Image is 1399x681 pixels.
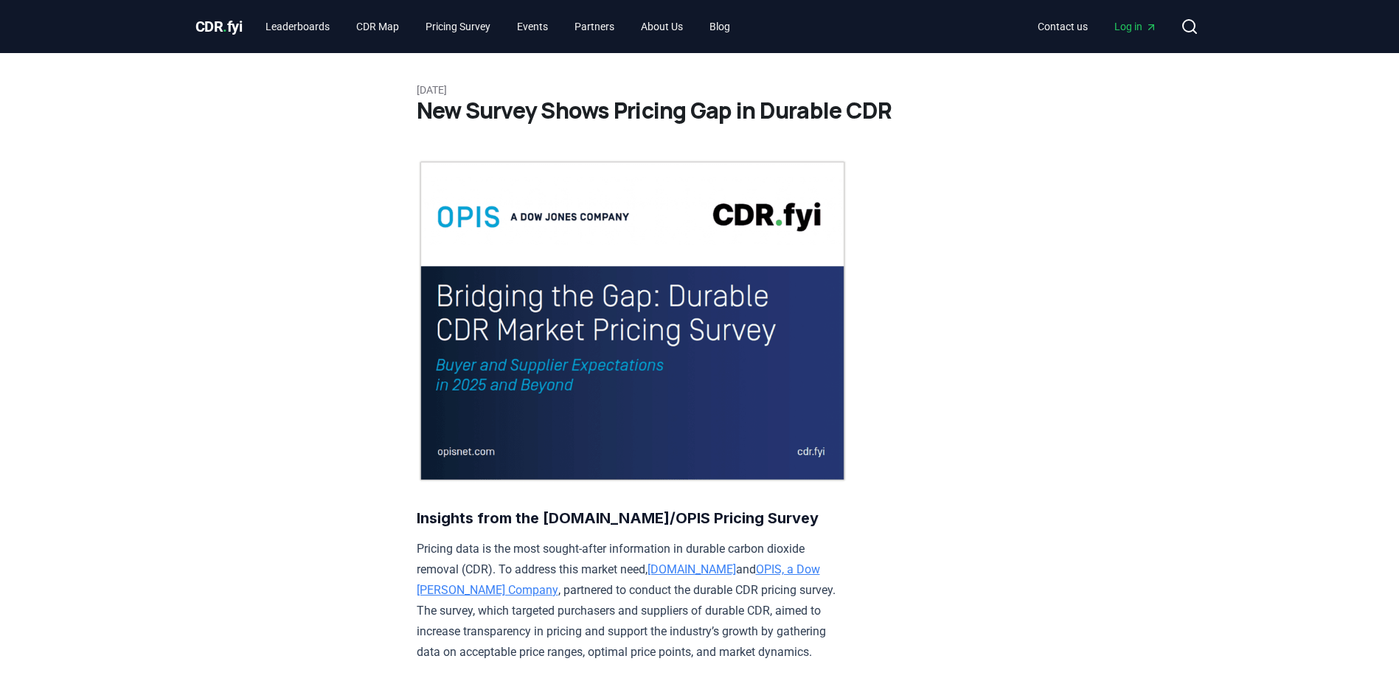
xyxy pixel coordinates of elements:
h1: New Survey Shows Pricing Gap in Durable CDR [417,97,983,124]
a: CDR.fyi [195,16,243,37]
a: [DOMAIN_NAME] [648,562,736,576]
p: Pricing data is the most sought-after information in durable carbon dioxide removal (CDR). To add... [417,539,848,663]
nav: Main [1026,13,1169,40]
a: CDR Map [344,13,411,40]
strong: Insights from the [DOMAIN_NAME]/OPIS Pricing Survey [417,509,819,527]
p: [DATE] [417,83,983,97]
a: About Us [629,13,695,40]
a: OPIS, a Dow [PERSON_NAME] Company [417,562,820,597]
a: Events [505,13,560,40]
a: Pricing Survey [414,13,502,40]
a: Leaderboards [254,13,341,40]
a: Blog [698,13,742,40]
a: Contact us [1026,13,1100,40]
img: blog post image [417,159,848,483]
nav: Main [254,13,742,40]
a: Log in [1103,13,1169,40]
span: Log in [1114,19,1157,34]
span: . [223,18,227,35]
span: CDR fyi [195,18,243,35]
a: Partners [563,13,626,40]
